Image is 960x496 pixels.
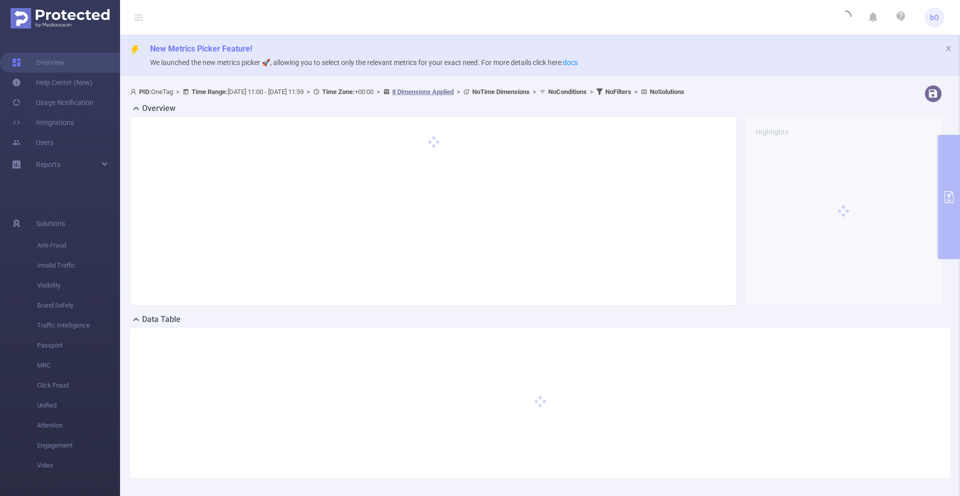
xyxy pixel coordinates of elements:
[37,395,120,415] span: Unified
[37,435,120,455] span: Engagement
[36,213,65,233] span: Solutions
[650,88,684,95] b: No Solutions
[37,235,120,255] span: Anti-Fraud
[12,132,54,152] a: Users
[605,88,631,95] b: No Filters
[563,58,578,66] a: docs
[530,88,539,95] span: >
[37,355,120,375] span: MRC
[37,275,120,295] span: Visibility
[12,112,74,132] a: Integrations
[192,88,228,95] b: Time Range:
[472,88,530,95] b: No Time Dimensions
[130,88,684,95] span: OneTag [DATE] 11:00 - [DATE] 11:59 +00:00
[37,255,120,275] span: Invalid Traffic
[173,88,183,95] span: >
[587,88,596,95] span: >
[945,43,952,54] button: icon: close
[945,45,952,52] i: icon: close
[392,88,454,95] u: 8 Dimensions Applied
[36,160,61,168] span: Reports
[322,88,355,95] b: Time Zone:
[139,88,151,95] b: PID:
[130,88,139,95] i: icon: user
[304,88,313,95] span: >
[130,45,140,55] i: icon: thunderbolt
[839,10,851,24] i: icon: loading
[11,8,110,28] img: Protected Media
[37,375,120,395] span: Click Fraud
[142,102,176,114] h2: Overview
[150,44,252,53] span: New Metrics Picker Feature!
[36,154,61,174] a: Reports
[150,58,578,66] span: We launched the new metrics picker 🚀, allowing you to select only the relevant metrics for your e...
[548,88,587,95] b: No Conditions
[37,415,120,435] span: Attention
[930,7,939,27] span: bO
[374,88,383,95] span: >
[12,72,93,92] a: Help Center (New)
[631,88,641,95] span: >
[37,335,120,355] span: Passport
[142,313,181,325] h2: Data Table
[37,315,120,335] span: Traffic Intelligence
[37,295,120,315] span: Brand Safety
[12,52,65,72] a: Overview
[12,92,94,112] a: Usage Notification
[37,455,120,475] span: Video
[454,88,463,95] span: >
